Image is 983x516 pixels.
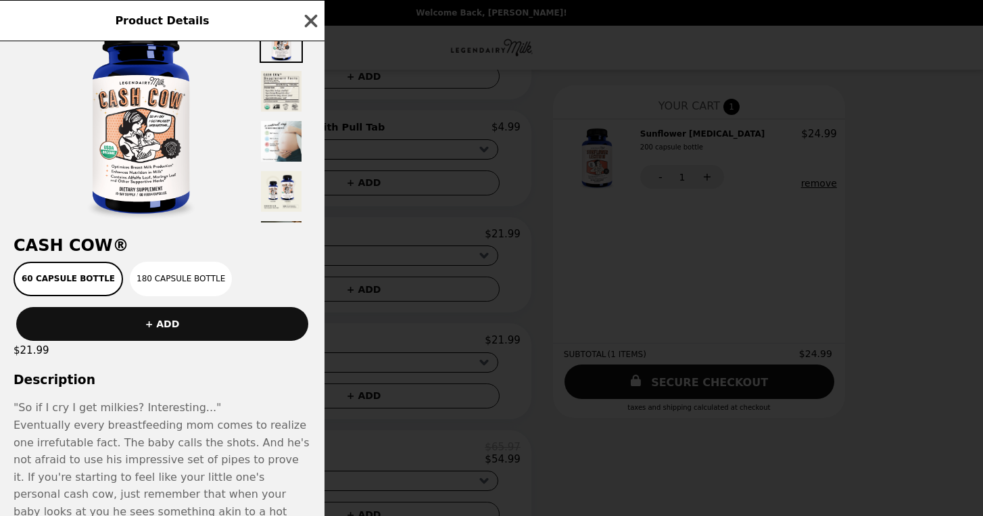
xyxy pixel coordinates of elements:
[39,16,242,219] img: 60 capsule bottle
[260,70,303,113] img: Thumbnail 2
[16,307,308,341] button: + ADD
[260,170,303,213] img: Thumbnail 4
[14,262,123,296] button: 60 capsule bottle
[260,120,303,163] img: Thumbnail 3
[130,262,232,296] button: 180 capsule bottle
[115,14,209,27] span: Product Details
[260,20,303,63] img: Thumbnail 1
[14,399,311,417] p: "So if I cry I get milkies? Interesting..."
[260,220,303,263] img: Thumbnail 5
